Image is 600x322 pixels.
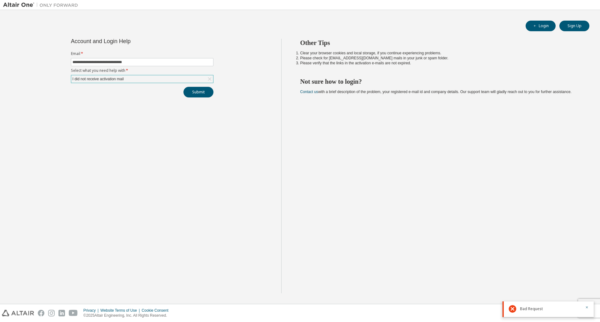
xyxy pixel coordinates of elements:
img: Altair One [3,2,81,8]
label: Email [71,51,213,56]
p: © 2025 Altair Engineering, Inc. All Rights Reserved. [83,313,172,318]
span: with a brief description of the problem, your registered e-mail id and company details. Our suppo... [300,90,572,94]
div: I did not receive activation mail [72,76,125,82]
li: Clear your browser cookies and local storage, if you continue experiencing problems. [300,51,578,56]
button: Sign Up [559,21,589,31]
a: Contact us [300,90,318,94]
div: Privacy [83,308,100,313]
h2: Other Tips [300,39,578,47]
div: Cookie Consent [142,308,172,313]
div: Account and Login Help [71,39,185,44]
img: linkedin.svg [58,310,65,316]
button: Login [526,21,556,31]
li: Please verify that the links in the activation e-mails are not expired. [300,61,578,66]
img: facebook.svg [38,310,44,316]
button: Submit [183,87,213,97]
li: Please check for [EMAIL_ADDRESS][DOMAIN_NAME] mails in your junk or spam folder. [300,56,578,61]
img: instagram.svg [48,310,55,316]
label: Select what you need help with [71,68,213,73]
div: Website Terms of Use [100,308,142,313]
div: I did not receive activation mail [71,75,213,83]
span: Bad Request [520,306,543,311]
h2: Not sure how to login? [300,77,578,86]
img: youtube.svg [69,310,78,316]
img: altair_logo.svg [2,310,34,316]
